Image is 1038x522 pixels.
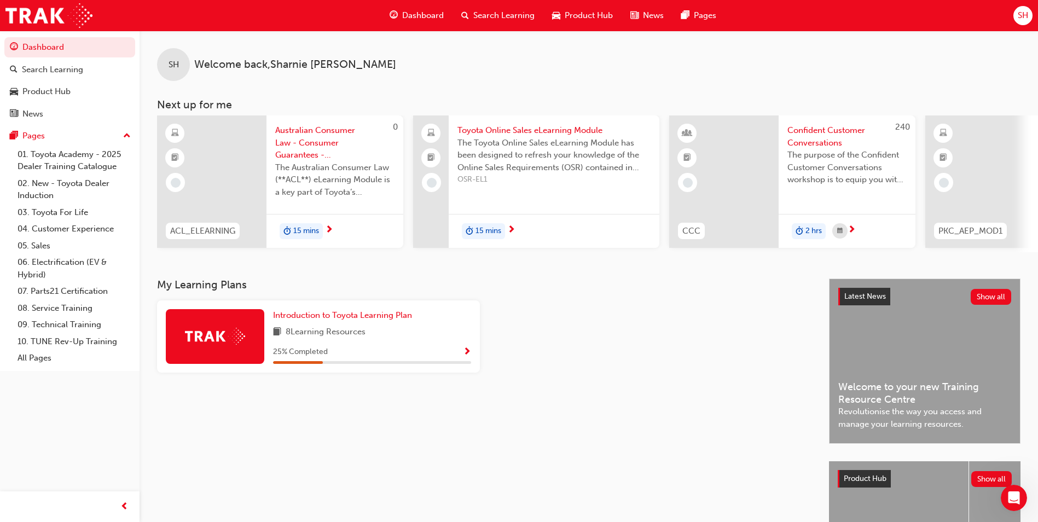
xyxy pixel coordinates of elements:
[123,129,131,143] span: up-icon
[895,122,910,132] span: 240
[463,345,471,359] button: Show Progress
[293,225,319,237] span: 15 mins
[22,63,83,76] div: Search Learning
[427,126,435,141] span: laptop-icon
[275,161,395,199] span: The Australian Consumer Law (**ACL**) eLearning Module is a key part of Toyota’s compliance progr...
[4,104,135,124] a: News
[22,108,43,120] div: News
[457,137,651,174] span: The Toyota Online Sales eLearning Module has been designed to refresh your knowledge of the Onlin...
[838,288,1011,305] a: Latest NewsShow all
[169,59,179,71] span: SH
[4,126,135,146] button: Pages
[669,115,915,248] a: 240CCCConfident Customer ConversationsThe purpose of the Confident Customer Conversations worksho...
[473,9,535,22] span: Search Learning
[838,470,1012,488] a: Product HubShow all
[171,126,179,141] span: learningResourceType_ELEARNING-icon
[413,115,659,248] a: Toyota Online Sales eLearning ModuleThe Toyota Online Sales eLearning Module has been designed to...
[10,65,18,75] span: search-icon
[643,9,664,22] span: News
[273,326,281,339] span: book-icon
[157,279,811,291] h3: My Learning Plans
[463,347,471,357] span: Show Progress
[630,9,639,22] span: news-icon
[427,151,435,165] span: booktick-icon
[552,9,560,22] span: car-icon
[4,60,135,80] a: Search Learning
[13,221,135,237] a: 04. Customer Experience
[971,471,1012,487] button: Show all
[971,289,1012,305] button: Show all
[796,224,803,239] span: duration-icon
[10,109,18,119] span: news-icon
[622,4,672,27] a: news-iconNews
[543,4,622,27] a: car-iconProduct Hub
[390,9,398,22] span: guage-icon
[1013,6,1033,25] button: SH
[13,146,135,175] a: 01. Toyota Academy - 2025 Dealer Training Catalogue
[13,350,135,367] a: All Pages
[171,178,181,188] span: learningRecordVerb_NONE-icon
[5,3,92,28] img: Trak
[273,310,412,320] span: Introduction to Toyota Learning Plan
[938,225,1002,237] span: PKC_AEP_MOD1
[565,9,613,22] span: Product Hub
[10,131,18,141] span: pages-icon
[453,4,543,27] a: search-iconSearch Learning
[4,35,135,126] button: DashboardSearch LearningProduct HubNews
[157,115,403,248] a: 0ACL_ELEARNINGAustralian Consumer Law - Consumer Guarantees - eLearning moduleThe Australian Cons...
[13,316,135,333] a: 09. Technical Training
[939,178,949,188] span: learningRecordVerb_NONE-icon
[140,98,1038,111] h3: Next up for me
[4,82,135,102] a: Product Hub
[475,225,501,237] span: 15 mins
[22,130,45,142] div: Pages
[838,381,1011,405] span: Welcome to your new Training Resource Centre
[457,124,651,137] span: Toyota Online Sales eLearning Module
[683,126,691,141] span: learningResourceType_INSTRUCTOR_LED-icon
[120,500,129,514] span: prev-icon
[13,283,135,300] a: 07. Parts21 Certification
[13,237,135,254] a: 05. Sales
[681,9,689,22] span: pages-icon
[10,87,18,97] span: car-icon
[4,37,135,57] a: Dashboard
[1018,9,1028,22] span: SH
[838,405,1011,430] span: Revolutionise the way you access and manage your learning resources.
[683,178,693,188] span: learningRecordVerb_NONE-icon
[13,333,135,350] a: 10. TUNE Rev-Up Training
[381,4,453,27] a: guage-iconDashboard
[829,279,1020,444] a: Latest NewsShow allWelcome to your new Training Resource CentreRevolutionise the way you access a...
[461,9,469,22] span: search-icon
[13,254,135,283] a: 06. Electrification (EV & Hybrid)
[325,225,333,235] span: next-icon
[683,151,691,165] span: booktick-icon
[466,224,473,239] span: duration-icon
[194,59,396,71] span: Welcome back , Sharnie [PERSON_NAME]
[507,225,515,235] span: next-icon
[273,309,416,322] a: Introduction to Toyota Learning Plan
[1001,485,1027,511] iframe: Intercom live chat
[427,178,437,188] span: learningRecordVerb_NONE-icon
[22,85,71,98] div: Product Hub
[185,328,245,345] img: Trak
[286,326,366,339] span: 8 Learning Resources
[694,9,716,22] span: Pages
[940,151,947,165] span: booktick-icon
[273,346,328,358] span: 25 % Completed
[457,173,651,186] span: OSR-EL1
[13,175,135,204] a: 02. New - Toyota Dealer Induction
[672,4,725,27] a: pages-iconPages
[805,225,822,237] span: 2 hrs
[171,151,179,165] span: booktick-icon
[10,43,18,53] span: guage-icon
[844,474,886,483] span: Product Hub
[787,149,907,186] span: The purpose of the Confident Customer Conversations workshop is to equip you with tools to commun...
[940,126,947,141] span: learningResourceType_ELEARNING-icon
[393,122,398,132] span: 0
[13,204,135,221] a: 03. Toyota For Life
[283,224,291,239] span: duration-icon
[844,292,886,301] span: Latest News
[13,300,135,317] a: 08. Service Training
